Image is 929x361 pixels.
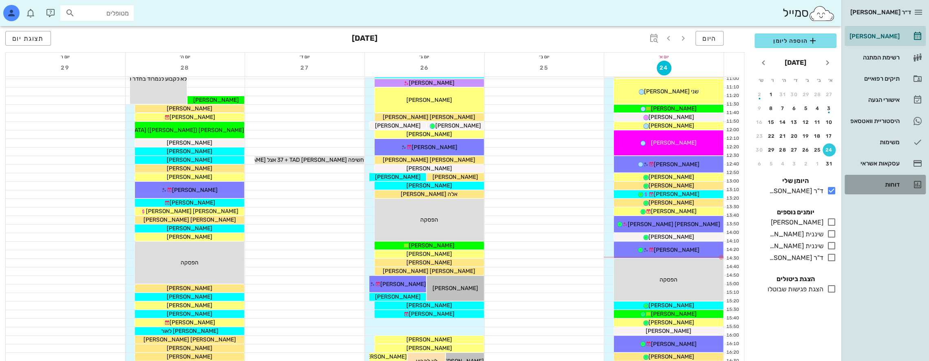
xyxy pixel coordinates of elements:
[6,53,125,61] div: יום ו׳
[765,157,778,170] button: 5
[811,116,824,129] button: 11
[167,156,212,163] span: [PERSON_NAME]
[811,130,824,143] button: 18
[654,247,700,253] span: [PERSON_NAME]
[813,73,824,87] th: ב׳
[167,148,212,155] span: [PERSON_NAME]
[167,302,212,309] span: [PERSON_NAME]
[435,122,481,129] span: [PERSON_NAME]
[724,255,741,262] div: 14:30
[788,157,801,170] button: 3
[651,310,697,317] span: [PERSON_NAME]
[143,216,236,223] span: [PERSON_NAME] [PERSON_NAME]
[799,106,812,111] div: 5
[756,55,771,70] button: חודש הבא
[765,116,778,129] button: 15
[649,302,694,309] span: [PERSON_NAME]
[765,102,778,115] button: 8
[170,199,215,206] span: [PERSON_NAME]
[724,161,741,168] div: 12:40
[776,88,789,101] button: 31
[765,92,778,97] div: 1
[651,208,697,215] span: [PERSON_NAME]
[848,160,900,167] div: עסקאות אשראי
[776,92,789,97] div: 31
[375,122,421,129] span: [PERSON_NAME]
[823,116,836,129] button: 10
[724,169,741,176] div: 12:50
[167,345,212,352] span: [PERSON_NAME]
[765,143,778,156] button: 29
[767,73,777,87] th: ו׳
[850,9,911,16] span: ד״ר [PERSON_NAME]
[848,139,900,145] div: משימות
[799,130,812,143] button: 19
[695,31,724,46] button: היום
[779,73,789,87] th: ה׳
[298,64,312,71] span: 27
[365,53,484,61] div: יום ג׳
[245,53,364,61] div: יום ד׳
[406,165,452,172] span: [PERSON_NAME]
[167,165,212,172] span: [PERSON_NAME]
[375,293,421,300] span: [PERSON_NAME]
[724,229,741,236] div: 14:00
[649,319,694,326] span: [PERSON_NAME]
[753,133,766,139] div: 23
[753,130,766,143] button: 23
[724,281,741,288] div: 15:00
[146,208,238,215] span: [PERSON_NAME] [PERSON_NAME]
[811,147,824,153] div: 25
[823,102,836,115] button: 3
[845,48,926,67] a: רשימת המתנה
[167,353,212,360] span: [PERSON_NAME]
[604,53,724,61] div: יום א׳
[753,88,766,101] button: 2
[848,75,900,82] div: תיקים רפואיים
[724,238,741,245] div: 14:10
[181,259,199,266] span: הפסקה
[657,61,671,75] button: 24
[776,130,789,143] button: 21
[788,133,801,139] div: 20
[646,328,691,335] span: [PERSON_NAME]
[220,156,364,163] span: חשיפה [PERSON_NAME] 37 + TAD אצל [PERSON_NAME]
[724,212,741,219] div: 13:40
[409,242,455,249] span: [PERSON_NAME]
[417,61,432,75] button: 26
[406,182,452,189] span: [PERSON_NAME]
[845,175,926,194] a: דוחות
[755,33,836,48] button: הוספה ליומן
[406,97,452,103] span: [PERSON_NAME]
[409,310,455,317] span: [PERSON_NAME]
[170,319,215,326] span: [PERSON_NAME]
[724,152,741,159] div: 12:30
[765,161,778,167] div: 5
[781,55,810,71] button: [DATE]
[654,191,700,198] span: [PERSON_NAME]
[724,332,741,339] div: 16:00
[825,73,836,87] th: א׳
[167,293,212,300] span: [PERSON_NAME]
[724,341,741,348] div: 16:10
[755,73,766,87] th: ש׳
[753,106,766,111] div: 9
[412,144,457,151] span: [PERSON_NAME]
[433,285,478,292] span: [PERSON_NAME]
[845,69,926,88] a: תיקים רפואיים
[724,144,741,151] div: 12:20
[776,116,789,129] button: 14
[724,101,741,108] div: 11:30
[649,353,694,360] span: [PERSON_NAME]
[782,4,835,22] div: סמייל
[433,174,478,180] span: [PERSON_NAME]
[776,106,789,111] div: 7
[776,119,789,125] div: 14
[811,161,824,167] div: 1
[58,64,73,71] span: 29
[724,247,741,253] div: 14:20
[406,345,452,352] span: [PERSON_NAME]
[766,229,823,239] div: שיננית [PERSON_NAME]
[724,315,741,322] div: 15:40
[845,90,926,110] a: אישורי הגעה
